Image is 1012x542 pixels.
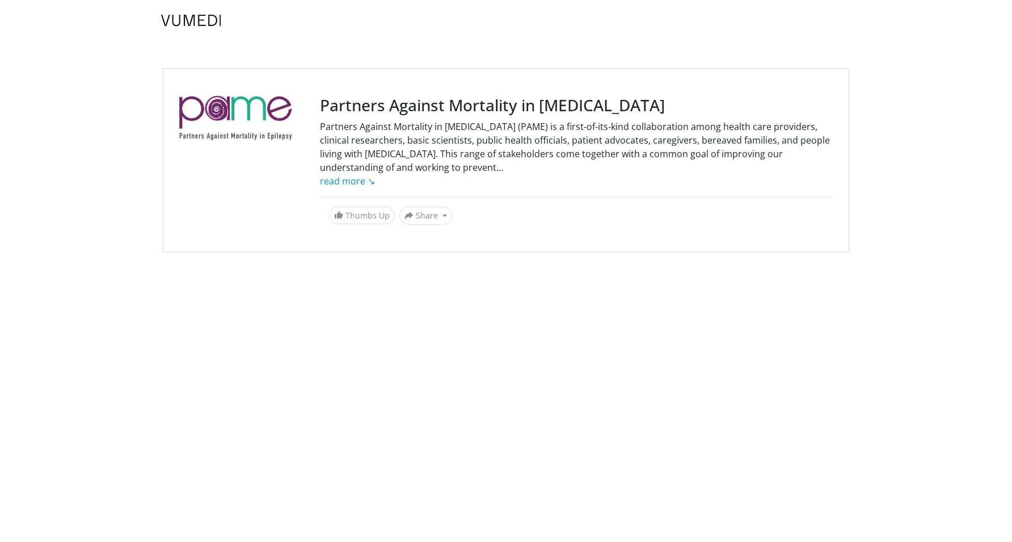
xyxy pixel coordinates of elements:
[320,96,833,115] h3: Partners Against Mortality in [MEDICAL_DATA]
[320,175,375,187] a: read more ↘
[320,120,833,188] div: Partners Against Mortality in [MEDICAL_DATA] (PAME) is a first-of-its-kind collaboration among he...
[399,207,452,225] button: Share
[329,207,395,224] a: Thumbs Up
[320,161,503,187] span: ...
[161,15,221,26] img: VuMedi Logo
